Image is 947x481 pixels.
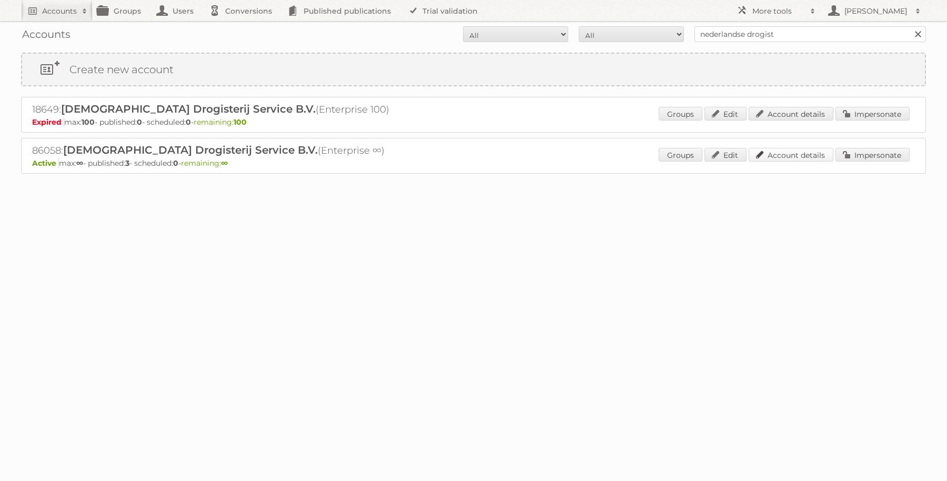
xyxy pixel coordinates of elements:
h2: More tools [752,6,805,16]
span: remaining: [181,158,228,168]
a: Groups [659,107,702,121]
span: [DEMOGRAPHIC_DATA] Drogisterij Service B.V. [63,144,318,156]
h2: [PERSON_NAME] [842,6,910,16]
a: Create new account [22,54,925,85]
p: max: - published: - scheduled: - [32,117,915,127]
strong: 0 [173,158,178,168]
span: Expired [32,117,64,127]
strong: 0 [137,117,142,127]
p: max: - published: - scheduled: - [32,158,915,168]
span: [DEMOGRAPHIC_DATA] Drogisterij Service B.V. [61,103,316,115]
a: Impersonate [835,148,910,162]
h2: 86058: (Enterprise ∞) [32,144,400,157]
span: remaining: [194,117,247,127]
strong: 100 [82,117,95,127]
a: Impersonate [835,107,910,121]
a: Edit [704,148,747,162]
a: Account details [749,148,833,162]
span: Active [32,158,59,168]
strong: ∞ [221,158,228,168]
h2: 18649: (Enterprise 100) [32,103,400,116]
strong: 100 [234,117,247,127]
strong: 3 [125,158,129,168]
strong: ∞ [76,158,83,168]
a: Groups [659,148,702,162]
h2: Accounts [42,6,77,16]
a: Edit [704,107,747,121]
strong: 0 [186,117,191,127]
a: Account details [749,107,833,121]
